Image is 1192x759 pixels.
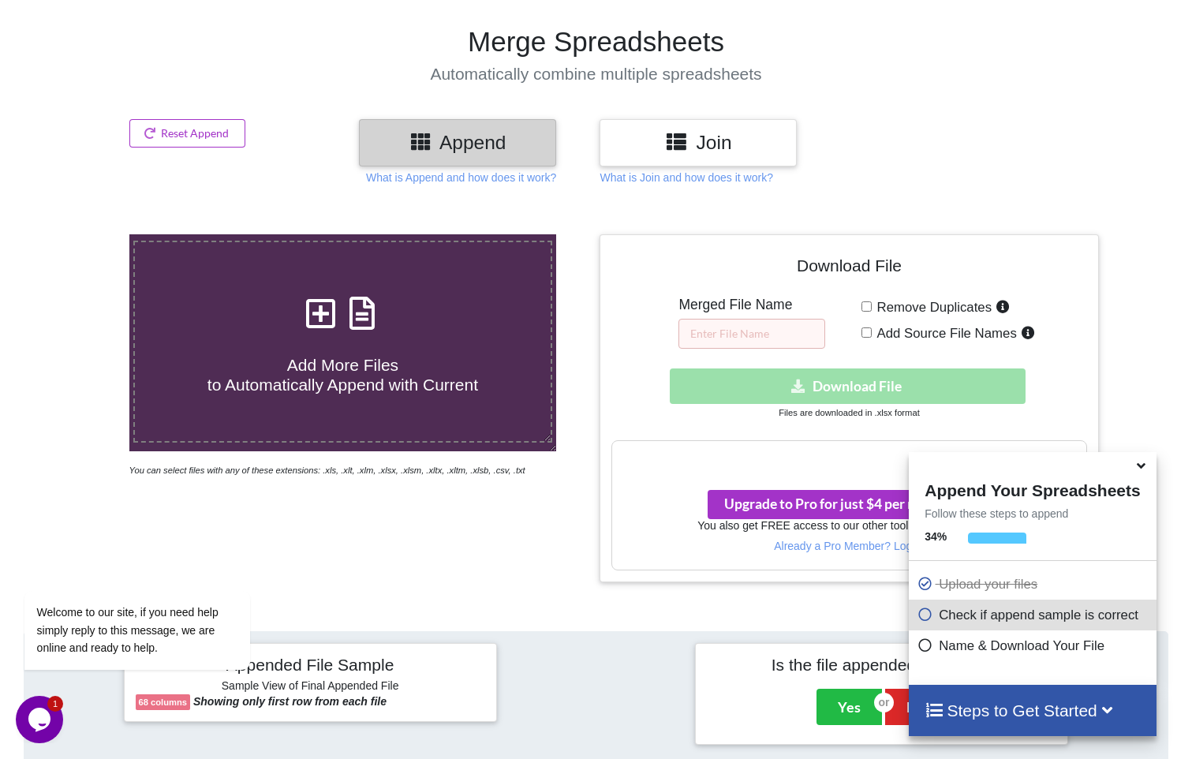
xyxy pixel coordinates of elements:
[136,679,485,695] h6: Sample View of Final Appended File
[611,246,1086,291] h4: Download File
[816,689,882,725] button: Yes
[872,300,992,315] span: Remove Duplicates
[885,689,947,725] button: No
[925,530,947,543] b: 34 %
[678,319,825,349] input: Enter File Name
[193,695,387,708] b: Showing only first row from each file
[16,448,300,688] iframe: chat widget
[909,477,1156,500] h4: Append Your Spreadsheets
[139,697,188,707] b: 68 columns
[366,170,556,185] p: What is Append and how does it work?
[129,465,525,475] i: You can select files with any of these extensions: .xls, .xlt, .xlm, .xlsx, .xlsm, .xltx, .xltm, ...
[129,119,246,148] button: Reset Append
[724,495,971,512] span: Upgrade to Pro for just $4 per month
[779,408,919,417] small: Files are downloaded in .xlsx format
[612,538,1086,554] p: Already a Pro Member? Log In
[917,574,1152,594] p: Upload your files
[917,636,1152,656] p: Name & Download Your File
[207,356,478,394] span: Add More Files to Automatically Append with Current
[611,131,785,154] h3: Join
[917,605,1152,625] p: Check if append sample is correct
[136,655,485,677] h4: Appended File Sample
[708,490,988,519] button: Upgrade to Pro for just $4 per monthsmile
[612,519,1086,533] h6: You also get FREE access to our other tool
[678,297,825,313] h5: Merged File Name
[371,131,544,154] h3: Append
[600,170,772,185] p: What is Join and how does it work?
[872,326,1017,341] span: Add Source File Names
[16,696,66,743] iframe: chat widget
[925,701,1140,720] h4: Steps to Get Started
[612,449,1086,466] h3: Your files are more than 1 MB
[707,655,1056,675] h4: Is the file appended correctly?
[909,506,1156,522] p: Follow these steps to append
